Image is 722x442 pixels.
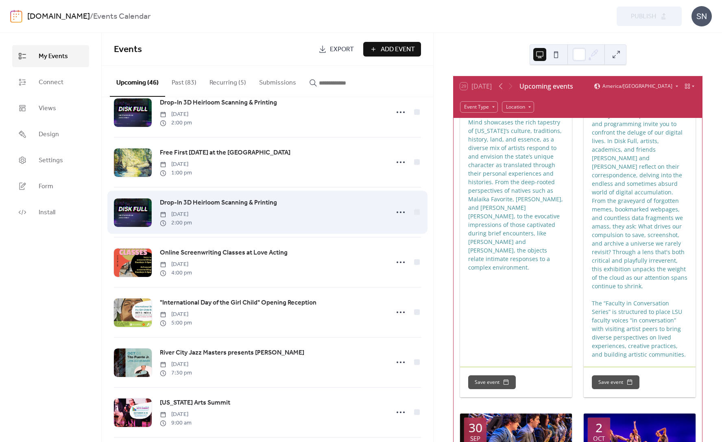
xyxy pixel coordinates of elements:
[160,398,230,408] a: [US_STATE] Arts Summit
[39,78,63,87] span: Connect
[330,45,354,54] span: Export
[363,42,421,57] button: Add Event
[469,422,482,434] div: 30
[253,66,303,96] button: Submissions
[39,156,63,165] span: Settings
[468,375,516,389] button: Save event
[160,160,192,169] span: [DATE]
[160,98,277,108] a: Drop-In 3D Heirloom Scanning & Printing
[12,175,89,197] a: Form
[592,375,639,389] button: Save event
[160,298,316,308] a: "International Day of the Girl Child" Opening Reception
[160,210,192,219] span: [DATE]
[602,84,672,89] span: America/[GEOGRAPHIC_DATA]
[93,9,151,24] b: Events Calendar
[39,182,53,192] span: Form
[160,310,192,319] span: [DATE]
[165,66,203,96] button: Past (83)
[12,71,89,93] a: Connect
[160,360,192,369] span: [DATE]
[12,149,89,171] a: Settings
[160,169,192,177] span: 1:00 pm
[12,123,89,145] a: Design
[160,369,192,377] span: 7:30 pm
[160,198,277,208] a: Drop-In 3D Heirloom Scanning & Printing
[160,419,192,427] span: 9:00 am
[12,97,89,119] a: Views
[470,435,480,442] div: Sep
[691,6,712,26] div: SN
[160,269,192,277] span: 4:00 pm
[114,41,142,59] span: Events
[39,130,59,139] span: Design
[460,84,572,272] div: On view [DATE]–[DATE] [GEOGRAPHIC_DATA] The exhibition A Bayou State of Mind showcases the rich t...
[12,201,89,223] a: Install
[312,42,360,57] a: Export
[39,104,56,113] span: Views
[10,10,22,23] img: logo
[160,148,290,158] a: Free First [DATE] at the [GEOGRAPHIC_DATA]
[160,348,304,358] a: River City Jazz Masters presents [PERSON_NAME]
[90,9,93,24] b: /
[27,9,90,24] a: [DOMAIN_NAME]
[203,66,253,96] button: Recurring (5)
[39,52,68,61] span: My Events
[160,319,192,327] span: 5:00 pm
[519,81,573,91] div: Upcoming events
[12,45,89,67] a: My Events
[593,435,605,442] div: Oct
[160,248,288,258] a: Online Screenwriting Classes at Love Acting
[595,422,602,434] div: 2
[160,410,192,419] span: [DATE]
[39,208,55,218] span: Install
[110,66,165,97] button: Upcoming (46)
[160,260,192,269] span: [DATE]
[160,219,192,227] span: 2:00 pm
[584,77,696,359] div: LSU College of Art & Design and LSU School of Art will present Disk Full: [PERSON_NAME] and [PERS...
[381,45,415,54] span: Add Event
[160,119,192,127] span: 2:00 pm
[160,110,192,119] span: [DATE]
